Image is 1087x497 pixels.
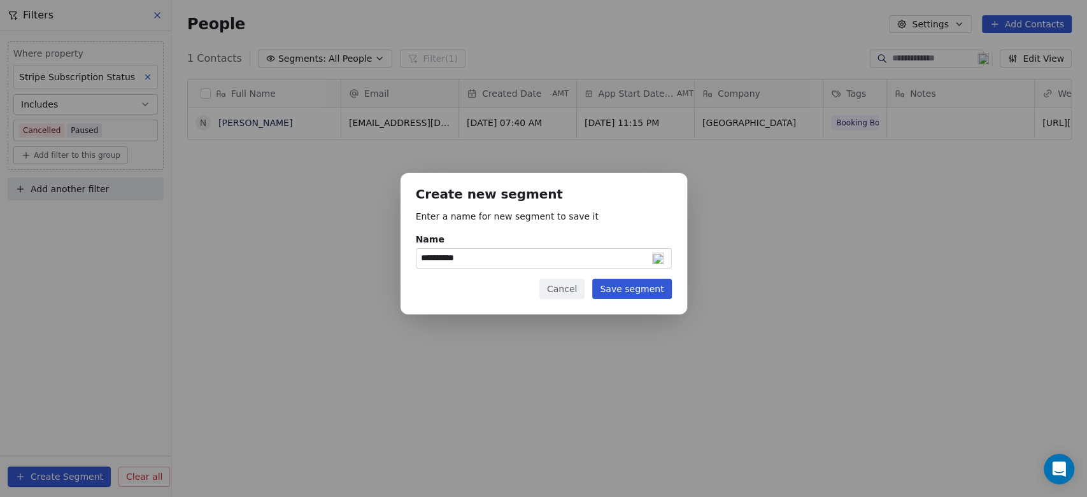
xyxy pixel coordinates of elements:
[592,279,671,299] button: Save segment
[652,253,664,264] img: 19.png
[416,233,672,246] div: Name
[416,188,672,202] h1: Create new segment
[539,279,585,299] button: Cancel
[416,249,671,268] input: Name
[416,210,672,223] p: Enter a name for new segment to save it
